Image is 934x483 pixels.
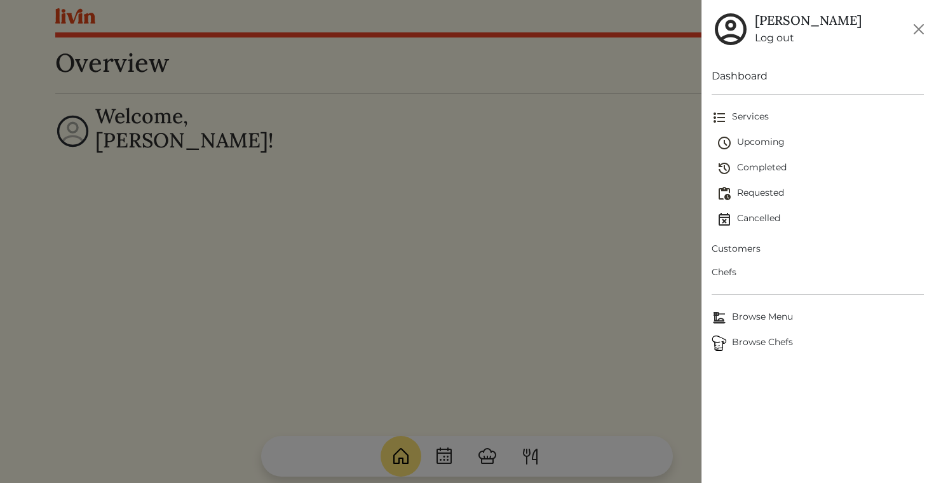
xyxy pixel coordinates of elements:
img: pending_actions-fd19ce2ea80609cc4d7bbea353f93e2f363e46d0f816104e4e0650fdd7f915cf.svg [717,186,732,201]
img: Browse Chefs [712,336,727,351]
a: Chefs [712,261,924,284]
a: Customers [712,237,924,261]
h5: [PERSON_NAME] [755,13,862,28]
img: user_account-e6e16d2ec92f44fc35f99ef0dc9cddf60790bfa021a6ecb1c896eb5d2907b31c.svg [712,10,750,48]
img: history-2b446bceb7e0f53b931186bf4c1776ac458fe31ad3b688388ec82af02103cd45.svg [717,161,732,176]
a: Dashboard [712,69,924,84]
a: Log out [755,31,862,46]
img: schedule-fa401ccd6b27cf58db24c3bb5584b27dcd8bd24ae666a918e1c6b4ae8c451a22.svg [717,135,732,151]
span: Chefs [712,266,924,279]
a: Browse MenuBrowse Menu [712,305,924,330]
a: Cancelled [717,207,924,232]
span: Upcoming [717,135,924,151]
span: Requested [717,186,924,201]
span: Cancelled [717,212,924,227]
a: Upcoming [717,130,924,156]
button: Close [909,19,929,39]
span: Customers [712,242,924,255]
a: Completed [717,156,924,181]
a: Services [712,105,924,130]
span: Browse Menu [712,310,924,325]
img: format_list_bulleted-ebc7f0161ee23162107b508e562e81cd567eeab2455044221954b09d19068e74.svg [712,110,727,125]
span: Completed [717,161,924,176]
span: Services [712,110,924,125]
a: ChefsBrowse Chefs [712,330,924,356]
img: Browse Menu [712,310,727,325]
span: Browse Chefs [712,336,924,351]
img: event_cancelled-67e280bd0a9e072c26133efab016668ee6d7272ad66fa3c7eb58af48b074a3a4.svg [717,212,732,227]
a: Requested [717,181,924,207]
